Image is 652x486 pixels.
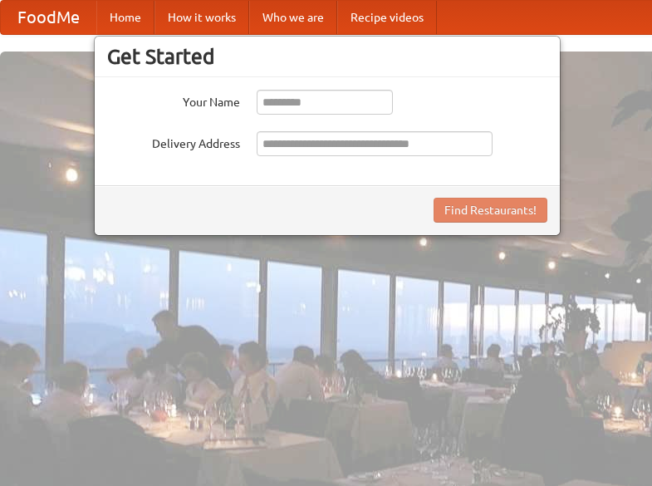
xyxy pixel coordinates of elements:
[337,1,437,34] a: Recipe videos
[107,131,240,152] label: Delivery Address
[96,1,154,34] a: Home
[249,1,337,34] a: Who we are
[434,198,547,223] button: Find Restaurants!
[107,90,240,110] label: Your Name
[107,44,547,69] h3: Get Started
[1,1,96,34] a: FoodMe
[154,1,249,34] a: How it works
